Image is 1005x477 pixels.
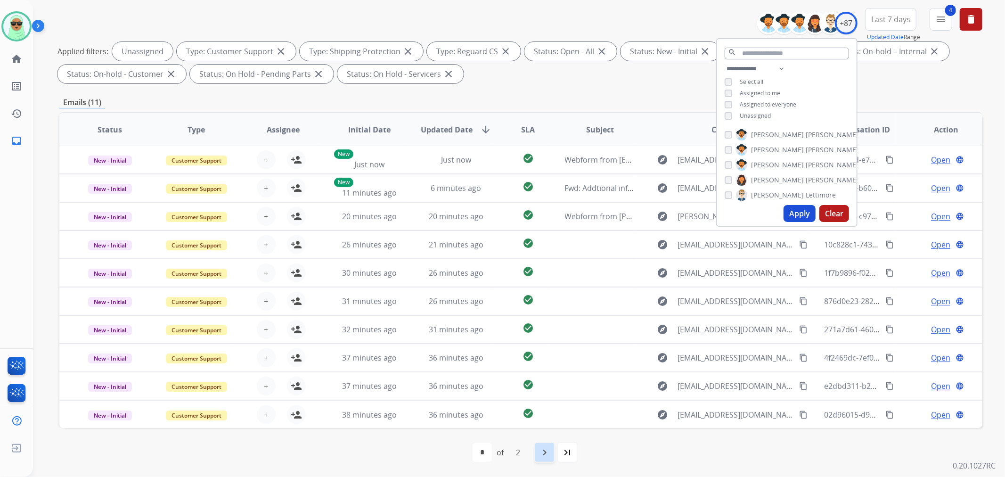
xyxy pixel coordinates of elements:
mat-icon: content_copy [885,354,894,362]
mat-icon: close [500,46,511,57]
span: Customer Support [166,382,227,392]
mat-icon: content_copy [885,212,894,221]
span: + [264,380,268,392]
span: + [264,267,268,279]
mat-icon: content_copy [799,240,808,249]
mat-icon: content_copy [799,297,808,305]
mat-icon: explore [657,409,668,420]
span: [PERSON_NAME] [751,145,804,155]
div: Status: On Hold - Servicers [337,65,464,83]
mat-icon: person_add [291,239,302,250]
mat-icon: language [956,325,964,334]
mat-icon: history [11,108,22,119]
mat-icon: person_add [291,211,302,222]
p: Applied filters: [57,46,108,57]
span: [PERSON_NAME] [806,175,858,185]
span: 20 minutes ago [342,211,397,222]
mat-icon: person_add [291,267,302,279]
span: Just now [354,159,384,170]
span: 11 minutes ago [342,188,397,198]
mat-icon: menu [935,14,947,25]
span: Assigned to me [740,89,780,97]
span: [EMAIL_ADDRESS][DOMAIN_NAME] [678,352,793,363]
span: Customer [711,124,748,135]
mat-icon: close [275,46,286,57]
mat-icon: close [699,46,711,57]
mat-icon: content_copy [885,240,894,249]
mat-icon: check_circle [523,266,534,277]
button: + [257,263,276,282]
span: 876d0e23-2820-4ccf-a157-9c042faa171d [825,296,965,306]
span: [EMAIL_ADDRESS][DOMAIN_NAME] [678,239,793,250]
mat-icon: content_copy [885,156,894,164]
span: Range [867,33,920,41]
mat-icon: person_add [291,352,302,363]
span: New - Initial [88,156,132,165]
span: + [264,211,268,222]
mat-icon: language [956,354,964,362]
mat-icon: check_circle [523,379,534,390]
span: + [264,296,268,307]
span: [PERSON_NAME] [806,160,858,170]
div: Type: Shipping Protection [300,42,423,61]
span: Open [931,182,950,194]
span: Customer Support [166,269,227,279]
mat-icon: explore [657,154,668,165]
span: Select all [740,78,763,86]
div: of [497,447,504,458]
span: 36 minutes ago [429,410,483,420]
mat-icon: arrow_downward [480,124,491,135]
mat-icon: language [956,212,964,221]
span: Customer Support [166,325,227,335]
mat-icon: language [956,382,964,390]
span: Updated Date [421,124,473,135]
mat-icon: person_add [291,154,302,165]
span: [EMAIL_ADDRESS][DOMAIN_NAME] [678,409,793,420]
span: [EMAIL_ADDRESS][DOMAIN_NAME] [678,267,793,279]
span: [EMAIL_ADDRESS][DOMAIN_NAME] [678,182,793,194]
mat-icon: person_add [291,409,302,420]
span: Webform from [EMAIL_ADDRESS][DOMAIN_NAME] on [DATE] [565,155,778,165]
mat-icon: check_circle [523,294,534,305]
span: 37 minutes ago [342,353,397,363]
mat-icon: explore [657,239,668,250]
mat-icon: content_copy [799,382,808,390]
span: [PERSON_NAME] [751,190,804,200]
span: 20 minutes ago [429,211,483,222]
button: 4 [930,8,952,31]
p: 0.20.1027RC [953,460,996,471]
mat-icon: explore [657,380,668,392]
span: Open [931,352,950,363]
mat-icon: person_add [291,296,302,307]
span: Open [931,296,950,307]
button: + [257,320,276,339]
mat-icon: explore [657,324,668,335]
span: New - Initial [88,411,132,420]
span: Open [931,211,950,222]
mat-icon: language [956,156,964,164]
mat-icon: content_copy [885,269,894,277]
button: Last 7 days [865,8,916,31]
th: Action [896,113,982,146]
mat-icon: language [956,411,964,419]
span: 1f7b9896-f025-4fe1-824f-bf3496565ed3 [825,268,962,278]
span: 02d96015-d9ed-4789-bd36-1efd9d891a59 [825,410,971,420]
span: Unassigned [740,112,771,120]
mat-icon: explore [657,211,668,222]
button: Updated Date [867,33,904,41]
span: 26 minutes ago [342,239,397,250]
span: [PERSON_NAME] [806,130,858,140]
mat-icon: language [956,184,964,192]
div: Status: Open - All [524,42,617,61]
div: Type: Customer Support [177,42,296,61]
mat-icon: check_circle [523,153,534,164]
mat-icon: content_copy [799,411,808,419]
span: Customer Support [166,212,227,222]
button: + [257,292,276,311]
mat-icon: language [956,297,964,305]
span: New - Initial [88,184,132,194]
div: Unassigned [112,42,173,61]
span: [EMAIL_ADDRESS][DOMAIN_NAME] [678,380,793,392]
span: 32 minutes ago [342,324,397,335]
span: 21 minutes ago [429,239,483,250]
